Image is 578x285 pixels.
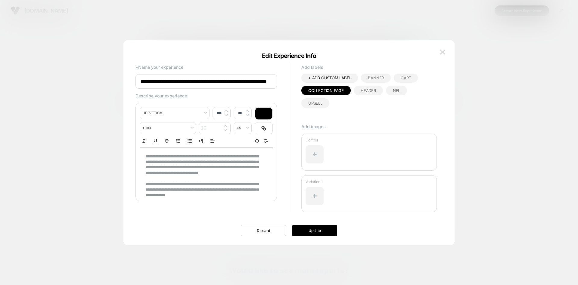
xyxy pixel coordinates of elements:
p: Add labels [301,65,437,70]
span: NFL [393,88,400,93]
img: close [440,49,445,55]
span: Collection Page [308,88,344,93]
button: Right to Left [197,137,205,144]
button: Strike [163,137,171,144]
span: fontWeight [140,122,196,134]
button: Bullet list [185,137,194,144]
button: Underline [151,137,160,144]
img: up [225,110,228,112]
p: *Name your experience [135,65,277,70]
button: Italic [140,137,148,144]
button: Update [292,225,337,236]
span: Cart [401,75,411,80]
span: Align [208,137,217,144]
p: Describe your experience [135,93,277,98]
img: up [246,110,249,112]
p: Add images [301,124,437,129]
span: Banner [368,75,384,80]
button: Discard [241,225,286,236]
span: Upsell [308,101,322,106]
span: Edit Experience Info [262,52,316,59]
img: down [224,129,227,131]
img: down [246,114,249,116]
span: Header [361,88,376,93]
p: Variation 1 [306,179,433,184]
img: down [225,114,228,116]
button: Ordered list [174,137,182,144]
span: + ADD CUSTOM LABEL [308,75,351,80]
img: line height [201,126,207,131]
img: up [224,125,227,127]
p: Control [306,138,433,142]
span: transform [234,122,251,134]
span: font [140,107,209,119]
